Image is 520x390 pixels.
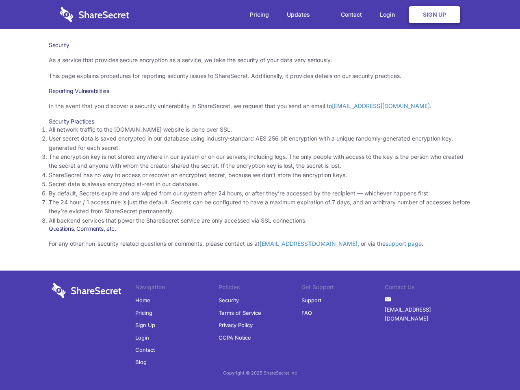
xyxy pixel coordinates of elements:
[219,283,302,294] li: Policies
[260,240,357,247] a: [EMAIL_ADDRESS][DOMAIN_NAME]
[49,118,471,125] h3: Security Practices
[135,283,219,294] li: Navigation
[219,307,261,319] a: Terms of Service
[219,294,239,306] a: Security
[49,87,471,95] h3: Reporting Vulnerabilities
[332,102,430,109] a: [EMAIL_ADDRESS][DOMAIN_NAME]
[49,71,471,80] p: This page explains procedures for reporting security issues to ShareSecret. Additionally, it prov...
[333,2,370,27] a: Contact
[49,198,471,216] li: The 24 hour / 1 access rule is just the default. Secrets can be configured to have a maximum expi...
[135,331,149,344] a: Login
[135,319,155,331] a: Sign Up
[135,307,152,319] a: Pricing
[52,283,121,298] img: logo-wordmark-white-trans-d4663122ce5f474addd5e946df7df03e33cb6a1c49d2221995e7729f52c070b2.svg
[385,283,468,294] li: Contact Us
[242,2,277,27] a: Pricing
[49,134,471,152] li: User secret data is saved encrypted in our database using industry-standard AES 256 bit encryptio...
[49,41,471,49] h1: Security
[49,56,471,65] p: As a service that provides secure encryption as a service, we take the security of your data very...
[49,239,471,248] p: For any other non-security related questions or comments, please contact us at , or via the .
[49,216,471,225] li: All backend services that power the ShareSecret service are only accessed via SSL connections.
[219,319,253,331] a: Privacy Policy
[49,102,471,110] p: In the event that you discover a security vulnerability in ShareSecret, we request that you send ...
[301,283,385,294] li: Get Support
[60,7,129,22] img: logo-wordmark-white-trans-d4663122ce5f474addd5e946df7df03e33cb6a1c49d2221995e7729f52c070b2.svg
[219,331,251,344] a: CCPA Notice
[49,152,471,171] li: The encryption key is not stored anywhere in our system or on our servers, including logs. The on...
[301,307,312,319] a: FAQ
[301,294,321,306] a: Support
[386,240,422,247] a: support page
[135,356,147,368] a: Blog
[372,2,407,27] a: Login
[385,303,468,325] a: [EMAIL_ADDRESS][DOMAIN_NAME]
[135,344,155,356] a: Contact
[49,125,471,134] li: All network traffic to the [DOMAIN_NAME] website is done over SSL.
[49,180,471,188] li: Secret data is always encrypted at-rest in our database.
[135,294,150,306] a: Home
[49,189,471,198] li: By default, Secrets expire and are wiped from our system after 24 hours, or after they’re accesse...
[49,171,471,180] li: ShareSecret has no way to access or recover an encrypted secret, because we don’t store the encry...
[409,6,460,23] a: Sign Up
[49,225,471,232] h3: Questions, Comments, etc.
